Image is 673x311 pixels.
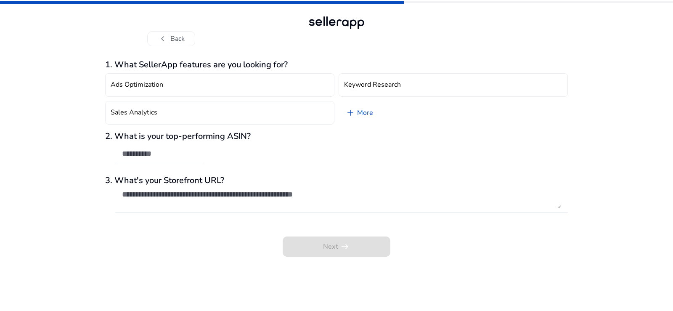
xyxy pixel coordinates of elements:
[105,101,334,125] button: Sales Analytics
[344,81,401,89] h4: Keyword Research
[345,108,355,118] span: add
[158,34,168,44] span: chevron_left
[339,73,568,97] button: Keyword Research
[111,109,157,117] h4: Sales Analytics
[105,175,568,186] h3: 3. What's your Storefront URL?
[111,81,163,89] h4: Ads Optimization
[147,31,195,46] button: chevron_leftBack
[105,131,568,141] h3: 2. What is your top-performing ASIN?
[105,60,568,70] h3: 1. What SellerApp features are you looking for?
[339,101,380,125] a: More
[105,73,334,97] button: Ads Optimization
